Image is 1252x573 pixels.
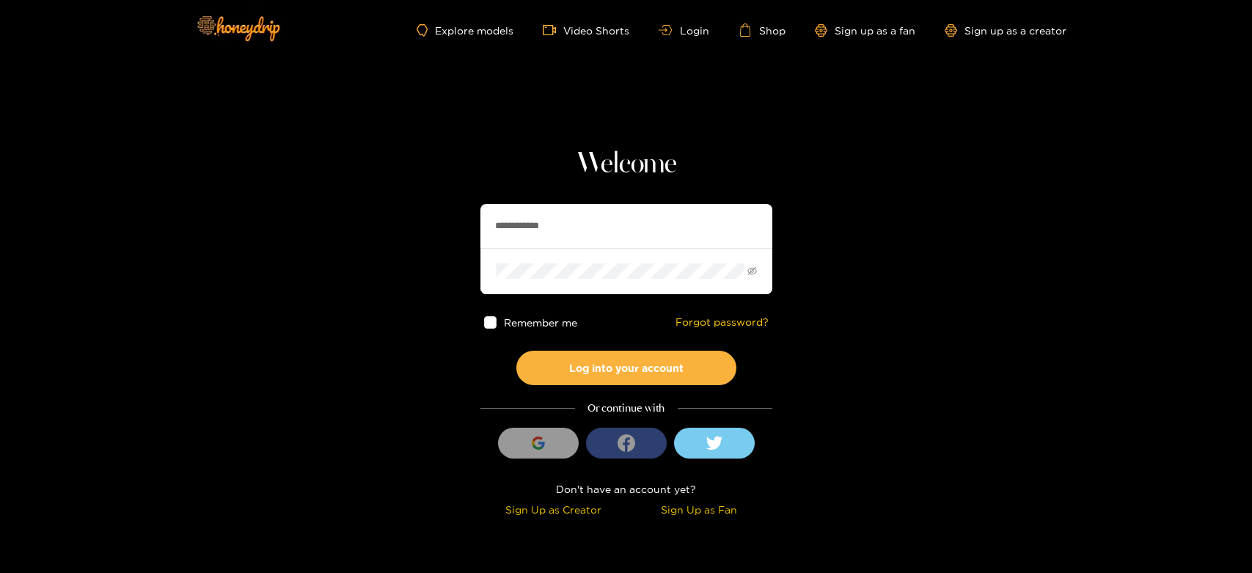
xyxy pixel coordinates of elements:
[747,266,757,276] span: eye-invisible
[676,316,769,329] a: Forgot password?
[480,481,772,497] div: Don't have an account yet?
[480,400,772,417] div: Or continue with
[945,24,1066,37] a: Sign up as a creator
[484,501,623,518] div: Sign Up as Creator
[815,24,915,37] a: Sign up as a fan
[630,501,769,518] div: Sign Up as Fan
[480,147,772,182] h1: Welcome
[503,317,576,328] span: Remember me
[516,351,736,385] button: Log into your account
